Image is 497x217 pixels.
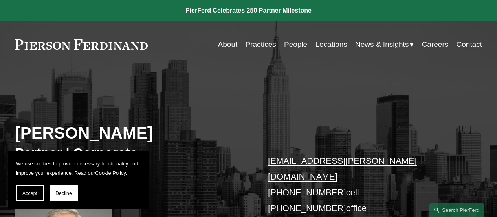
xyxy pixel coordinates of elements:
a: Practices [246,37,276,52]
a: Cookie Policy [95,170,126,176]
h2: [PERSON_NAME] [15,123,249,143]
button: Accept [16,185,44,201]
span: News & Insights [355,38,409,51]
a: Contact [457,37,482,52]
a: People [284,37,307,52]
a: [PHONE_NUMBER] [268,203,346,213]
a: folder dropdown [355,37,414,52]
a: About [218,37,238,52]
a: [PHONE_NUMBER] [268,187,346,197]
h3: Partner | Corporate [15,145,249,161]
button: Decline [50,185,78,201]
a: Search this site [429,203,484,217]
a: [EMAIL_ADDRESS][PERSON_NAME][DOMAIN_NAME] [268,156,417,182]
section: Cookie banner [8,151,149,209]
span: Accept [22,191,37,196]
p: We use cookies to provide necessary functionality and improve your experience. Read our . [16,159,141,178]
span: Decline [55,191,72,196]
a: Locations [315,37,347,52]
a: Careers [422,37,449,52]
